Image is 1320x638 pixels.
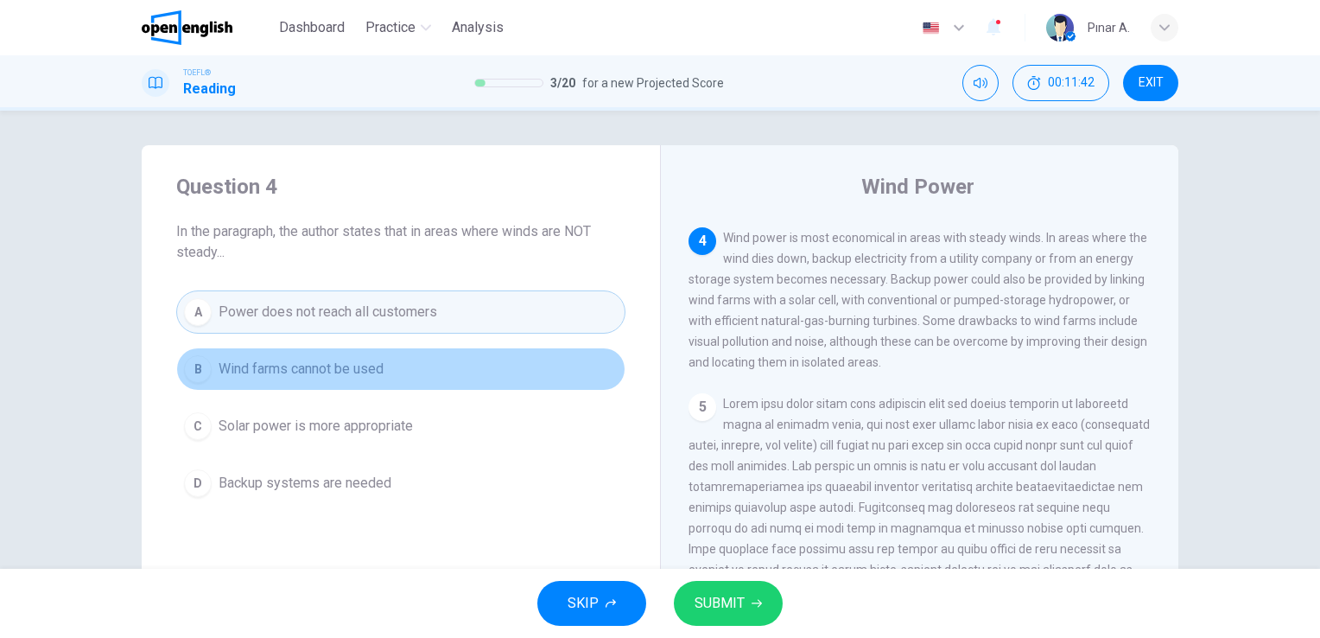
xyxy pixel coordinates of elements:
div: 5 [689,393,716,421]
h4: Question 4 [176,173,625,201]
span: EXIT [1139,76,1164,90]
button: 00:11:42 [1012,65,1109,101]
span: SKIP [568,591,599,616]
div: Pınar A. [1088,17,1130,38]
span: In the paragraph, the author states that in areas where winds are NOT steady... [176,221,625,263]
span: Dashboard [279,17,345,38]
button: Practice [359,12,438,43]
button: EXIT [1123,65,1178,101]
img: en [920,22,942,35]
div: D [184,469,212,497]
span: Wind power is most economical in areas with steady winds. In areas where the wind dies down, back... [689,231,1147,369]
img: Profile picture [1046,14,1074,41]
span: 00:11:42 [1048,76,1095,90]
button: BWind farms cannot be used [176,348,625,391]
div: B [184,355,212,383]
span: SUBMIT [695,591,745,616]
button: DBackup systems are needed [176,462,625,505]
a: OpenEnglish logo [142,10,272,45]
img: OpenEnglish logo [142,10,232,45]
button: SKIP [537,581,646,626]
button: Dashboard [272,12,352,43]
div: C [184,412,212,440]
span: Analysis [452,17,504,38]
button: APower does not reach all customers [176,290,625,334]
span: TOEFL® [183,67,211,79]
div: 4 [689,227,716,255]
span: Wind farms cannot be used [219,359,384,380]
button: Analysis [445,12,511,43]
span: Solar power is more appropriate [219,416,413,437]
div: A [184,298,212,326]
button: CSolar power is more appropriate [176,405,625,448]
span: Practice [365,17,416,38]
h1: Reading [183,79,236,99]
button: SUBMIT [674,581,783,626]
span: 3 / 20 [550,73,575,93]
span: Backup systems are needed [219,473,391,494]
div: Mute [962,65,999,101]
div: Hide [1012,65,1109,101]
h4: Wind Power [861,173,974,201]
span: Power does not reach all customers [219,302,437,322]
span: for a new Projected Score [582,73,724,93]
